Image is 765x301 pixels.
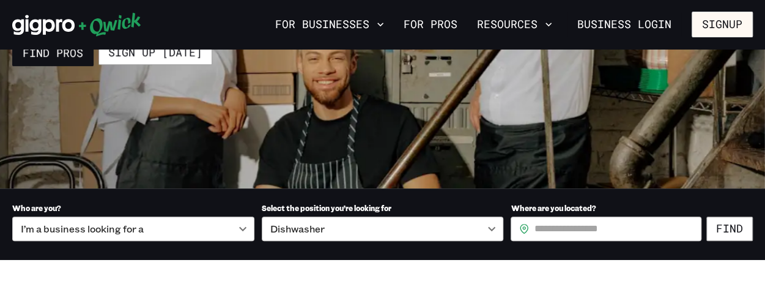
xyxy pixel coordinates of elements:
[399,14,462,35] a: For Pros
[511,203,596,213] span: Where are you located?
[692,12,753,37] button: Signup
[12,217,254,241] div: I’m a business looking for a
[262,203,391,213] span: Select the position you’re looking for
[98,40,212,65] a: Sign up [DATE]
[706,217,753,241] button: Find
[270,14,389,35] button: For Businesses
[12,203,61,213] span: Who are you?
[12,40,94,66] a: Find Pros
[567,12,682,37] a: Business Login
[472,14,557,35] button: Resources
[262,217,504,241] div: Dishwasher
